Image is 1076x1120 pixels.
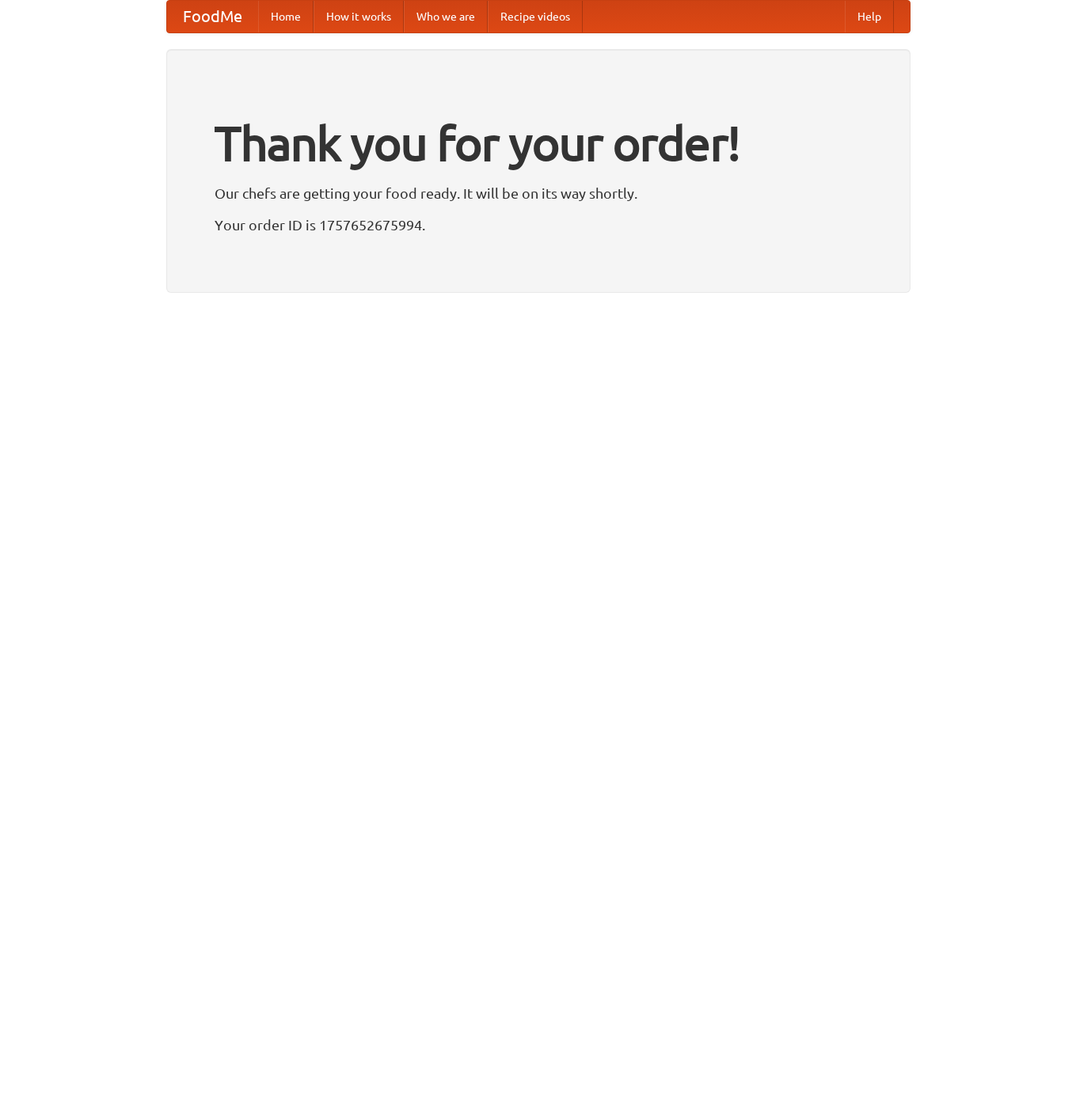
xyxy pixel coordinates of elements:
a: Who we are [404,1,488,32]
a: How it works [314,1,404,32]
p: Your order ID is 1757652675994. [215,213,862,237]
a: Home [258,1,314,32]
a: Recipe videos [488,1,583,32]
a: FoodMe [167,1,258,32]
p: Our chefs are getting your food ready. It will be on its way shortly. [215,181,862,205]
h1: Thank you for your order! [215,105,862,181]
a: Help [845,1,894,32]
